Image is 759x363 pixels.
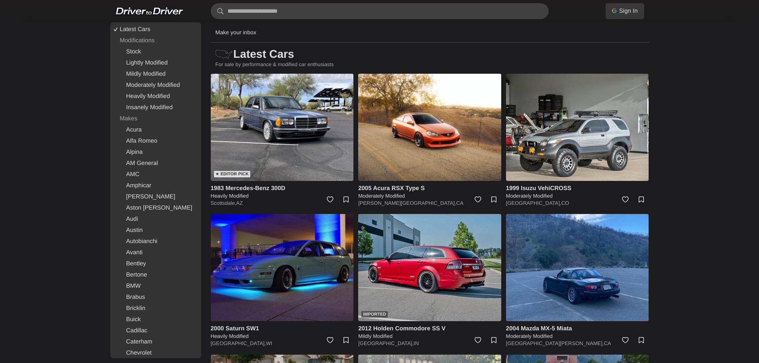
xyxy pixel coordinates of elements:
img: scanner-usa-js.svg [216,50,232,59]
a: Alfa Romeo [112,135,200,147]
h4: 2005 Acura RSX Type S [358,184,501,192]
a: ★ Editor Pick [211,74,354,181]
a: [GEOGRAPHIC_DATA], [358,340,414,346]
a: 2004 Mazda MX-5 Miata Moderately Modified [506,324,649,340]
h5: Moderately Modified [506,192,649,200]
a: Lightly Modified [112,57,200,69]
a: 2000 Saturn SW1 Heavily Modified [211,324,354,340]
a: Austin [112,225,200,236]
h4: 1999 Isuzu VehiCROSS [506,184,649,192]
a: BMW [112,281,200,292]
div: Modifications [112,35,200,46]
a: [PERSON_NAME][GEOGRAPHIC_DATA], [358,200,456,206]
a: Latest Cars [112,24,200,35]
a: Insanely Modified [112,102,200,113]
a: Imported [358,214,501,321]
p: For sale by performance & modified car enthusiasts [211,61,649,74]
div: ★ Editor Pick [214,171,251,177]
a: Heavily Modified [112,91,200,102]
a: 2012 Holden Commodore SS V Mildly Modified [358,324,501,340]
h5: Moderately Modified [506,333,649,340]
img: 1983 Mercedes-Benz 300D for sale [211,74,354,181]
a: AZ [236,200,243,206]
a: Brabus [112,292,200,303]
a: Chevrolet [112,347,200,359]
a: 1999 Isuzu VehiCROSS Moderately Modified [506,184,649,200]
a: Bertone [112,269,200,281]
a: Scottsdale, [211,200,236,206]
h5: Mildly Modified [358,333,501,340]
h1: Latest Cars [211,43,641,66]
h4: 2012 Holden Commodore SS V [358,324,501,333]
a: [GEOGRAPHIC_DATA], [211,340,266,346]
a: Mildly Modified [112,69,200,80]
div: Makes [112,113,200,124]
a: Moderately Modified [112,80,200,91]
a: Cadillac [112,325,200,336]
h4: 2000 Saturn SW1 [211,324,354,333]
a: Stock [112,46,200,57]
a: AMC [112,169,200,180]
a: Alpina [112,147,200,158]
img: 1999 Isuzu VehiCROSS for sale [506,74,649,181]
h5: Moderately Modified [358,192,501,200]
a: CA [456,200,463,206]
h5: Heavily Modified [211,333,354,340]
a: IN [414,340,419,346]
a: Buick [112,314,200,325]
a: 1983 Mercedes-Benz 300D Heavily Modified [211,184,354,200]
img: 2000 Saturn SW1 for sale [211,214,354,321]
h5: Heavily Modified [211,192,354,200]
a: 2005 Acura RSX Type S Moderately Modified [358,184,501,200]
p: Make your inbox [216,22,257,42]
a: Amphicar [112,180,200,191]
a: Acura [112,124,200,135]
img: 2004 Mazda MX-5 Miata for sale [506,214,649,321]
a: [GEOGRAPHIC_DATA], [506,200,561,206]
a: Bricklin [112,303,200,314]
a: Avanti [112,247,200,258]
a: Audi [112,214,200,225]
a: Sign In [606,3,644,19]
a: WI [266,340,272,346]
h4: 2004 Mazda MX-5 Miata [506,324,649,333]
a: Autobianchi [112,236,200,247]
a: Aston [PERSON_NAME] [112,202,200,214]
a: Caterham [112,336,200,347]
a: AM General [112,158,200,169]
h4: 1983 Mercedes-Benz 300D [211,184,354,192]
a: [GEOGRAPHIC_DATA][PERSON_NAME], [506,340,604,346]
img: 2012 Holden Commodore SS V for sale [358,214,501,321]
a: CO [561,200,569,206]
a: [PERSON_NAME] [112,191,200,202]
img: 2005 Acura RSX Type S for sale [358,74,501,181]
a: CA [604,340,611,346]
div: Imported [361,311,388,318]
a: Bentley [112,258,200,269]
